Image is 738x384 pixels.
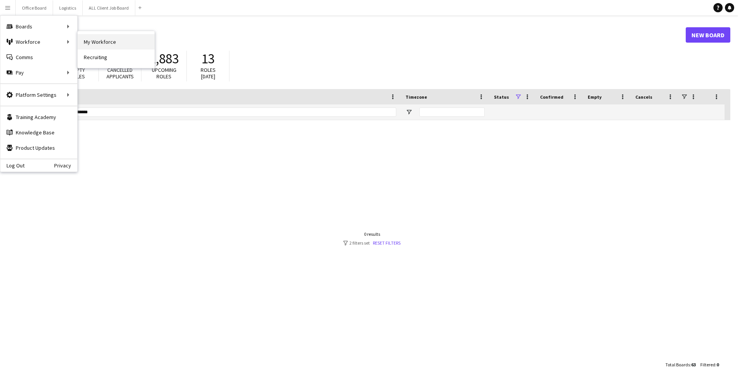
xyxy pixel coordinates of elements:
[152,66,176,80] span: Upcoming roles
[635,94,652,100] span: Cancels
[343,231,401,237] div: 0 results
[78,34,155,50] a: My Workforce
[700,357,719,372] div: :
[83,0,135,15] button: ALL Client Job Board
[665,362,690,367] span: Total Boards
[53,0,83,15] button: Logistics
[343,240,401,246] div: 2 filters set
[665,357,696,372] div: :
[201,66,216,80] span: Roles [DATE]
[494,94,509,100] span: Status
[686,27,730,43] a: New Board
[0,162,25,169] a: Log Out
[691,362,696,367] span: 63
[13,29,686,41] h1: Boards
[54,162,77,169] a: Privacy
[716,362,719,367] span: 0
[540,94,563,100] span: Confirmed
[0,125,77,140] a: Knowledge Base
[78,50,155,65] a: Recruiting
[0,50,77,65] a: Comms
[0,65,77,80] div: Pay
[106,66,134,80] span: Cancelled applicants
[201,50,214,67] span: 13
[149,50,179,67] span: 1,883
[0,34,77,50] div: Workforce
[0,109,77,125] a: Training Academy
[373,240,401,246] a: Reset filters
[32,108,396,117] input: Board name Filter Input
[700,362,715,367] span: Filtered
[0,140,77,156] a: Product Updates
[0,87,77,103] div: Platform Settings
[588,94,602,100] span: Empty
[406,94,427,100] span: Timezone
[0,19,77,34] div: Boards
[406,109,412,116] button: Open Filter Menu
[419,108,485,117] input: Timezone Filter Input
[16,0,53,15] button: Office Board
